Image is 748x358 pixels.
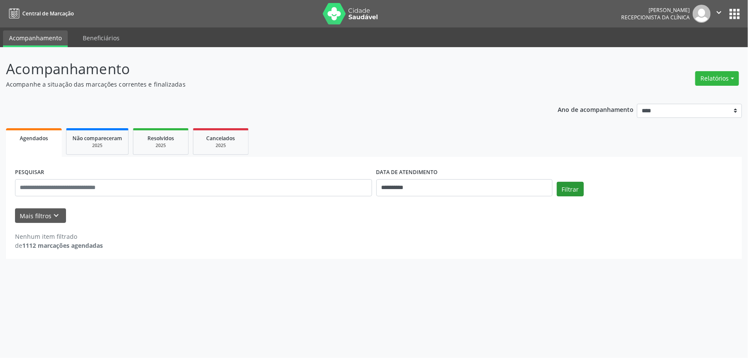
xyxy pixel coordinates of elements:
div: 2025 [72,142,122,149]
button: apps [727,6,742,21]
span: Resolvidos [147,135,174,142]
div: de [15,241,103,250]
strong: 1112 marcações agendadas [22,241,103,250]
div: 2025 [139,142,182,149]
div: [PERSON_NAME] [621,6,690,14]
label: DATA DE ATENDIMENTO [376,166,438,179]
a: Acompanhamento [3,30,68,47]
p: Ano de acompanhamento [558,104,634,114]
button: Filtrar [557,182,584,196]
span: Central de Marcação [22,10,74,17]
i:  [714,8,724,17]
div: 2025 [199,142,242,149]
span: Recepcionista da clínica [621,14,690,21]
label: PESQUISAR [15,166,44,179]
p: Acompanhe a situação das marcações correntes e finalizadas [6,80,521,89]
span: Não compareceram [72,135,122,142]
a: Central de Marcação [6,6,74,21]
span: Cancelados [207,135,235,142]
a: Beneficiários [77,30,126,45]
i: keyboard_arrow_down [52,211,61,220]
div: Nenhum item filtrado [15,232,103,241]
button: Mais filtroskeyboard_arrow_down [15,208,66,223]
button: Relatórios [695,71,739,86]
button:  [711,5,727,23]
span: Agendados [20,135,48,142]
img: img [693,5,711,23]
p: Acompanhamento [6,58,521,80]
